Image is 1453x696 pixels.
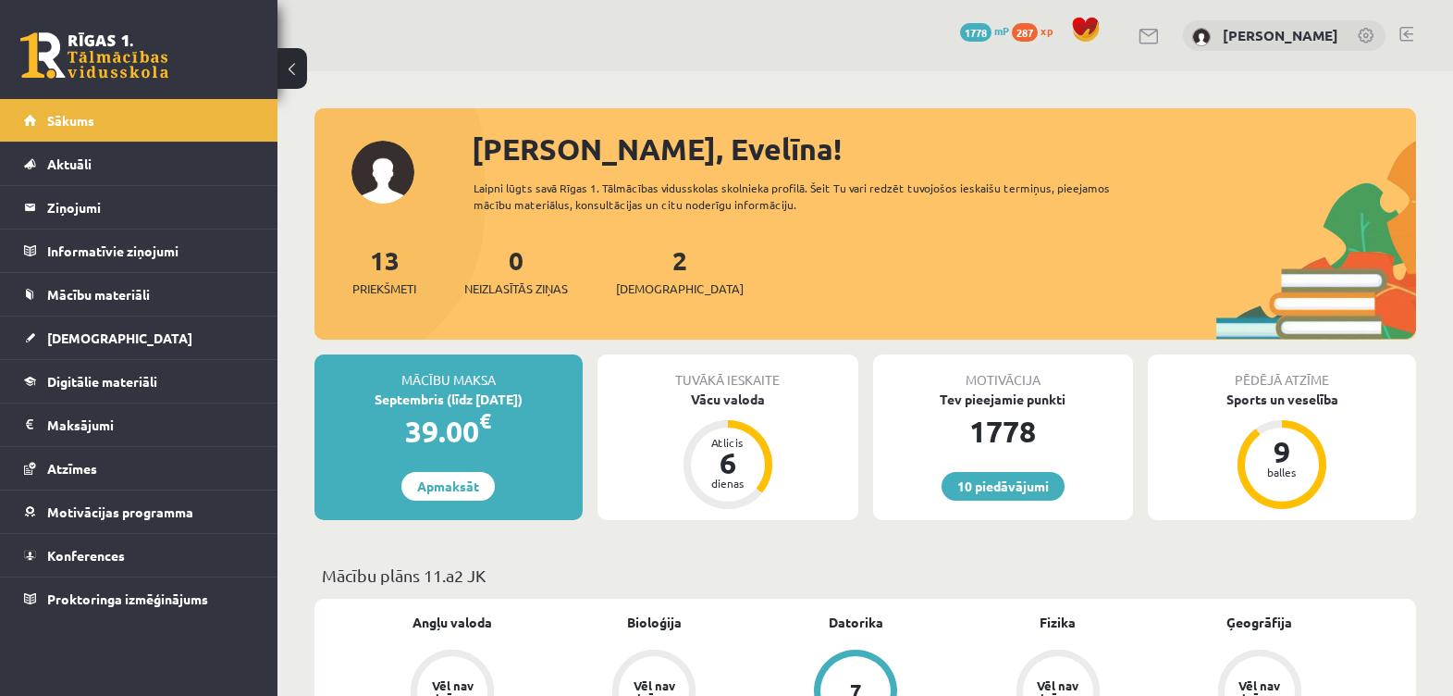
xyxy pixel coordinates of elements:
div: 39.00 [314,409,583,454]
span: Motivācijas programma [47,503,193,520]
a: 2[DEMOGRAPHIC_DATA] [616,243,744,298]
span: 1778 [960,23,991,42]
a: Proktoringa izmēģinājums [24,578,254,620]
a: Maksājumi [24,404,254,446]
a: Apmaksāt [401,472,495,501]
a: Motivācijas programma [24,491,254,533]
div: [PERSON_NAME], Evelīna! [472,127,1416,171]
a: Fizika [1040,613,1076,632]
span: Priekšmeti [352,280,416,298]
a: Sākums [24,99,254,142]
a: Ziņojumi [24,186,254,229]
a: Mācību materiāli [24,273,254,316]
span: xp [1040,23,1053,38]
a: Digitālie materiāli [24,360,254,403]
a: Sports un veselība 9 balles [1148,390,1416,512]
span: [DEMOGRAPHIC_DATA] [616,280,744,298]
div: dienas [700,478,756,489]
a: [PERSON_NAME] [1223,26,1338,44]
span: Neizlasītās ziņas [464,280,568,298]
span: mP [994,23,1009,38]
a: 0Neizlasītās ziņas [464,243,568,298]
div: Motivācija [873,354,1134,390]
span: Mācību materiāli [47,286,150,303]
legend: Informatīvie ziņojumi [47,230,254,272]
a: Atzīmes [24,447,254,490]
span: € [479,407,491,434]
div: Laipni lūgts savā Rīgas 1. Tālmācības vidusskolas skolnieka profilā. Šeit Tu vari redzēt tuvojošo... [474,180,1135,213]
span: Digitālie materiāli [47,373,157,390]
a: Rīgas 1. Tālmācības vidusskola [20,32,168,79]
a: Konferences [24,534,254,577]
a: Datorika [829,613,883,632]
p: Mācību plāns 11.a2 JK [322,563,1409,588]
span: 287 [1012,23,1038,42]
img: Evelīna Tarvāne [1192,28,1211,46]
legend: Ziņojumi [47,186,254,229]
span: Konferences [47,547,125,564]
a: Aktuāli [24,143,254,185]
span: Sākums [47,112,94,129]
a: [DEMOGRAPHIC_DATA] [24,317,254,359]
a: 10 piedāvājumi [942,472,1065,501]
a: Ģeogrāfija [1226,613,1292,632]
div: 6 [700,448,756,478]
div: Pēdējā atzīme [1148,354,1416,390]
a: 1778 mP [960,23,1009,38]
a: Informatīvie ziņojumi [24,230,254,272]
div: balles [1254,466,1310,478]
div: Mācību maksa [314,354,583,390]
span: Proktoringa izmēģinājums [47,590,208,607]
a: 13Priekšmeti [352,243,416,298]
span: Atzīmes [47,460,97,477]
div: 9 [1254,437,1310,466]
span: Aktuāli [47,155,92,172]
a: 287 xp [1012,23,1062,38]
div: 1778 [873,409,1134,454]
div: Vācu valoda [597,390,858,409]
div: Tev pieejamie punkti [873,390,1134,409]
span: [DEMOGRAPHIC_DATA] [47,329,192,346]
div: Sports un veselība [1148,390,1416,409]
legend: Maksājumi [47,404,254,446]
div: Atlicis [700,437,756,448]
a: Vācu valoda Atlicis 6 dienas [597,390,858,512]
a: Bioloģija [627,613,682,632]
div: Septembris (līdz [DATE]) [314,390,583,409]
div: Tuvākā ieskaite [597,354,858,390]
a: Angļu valoda [413,613,492,632]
